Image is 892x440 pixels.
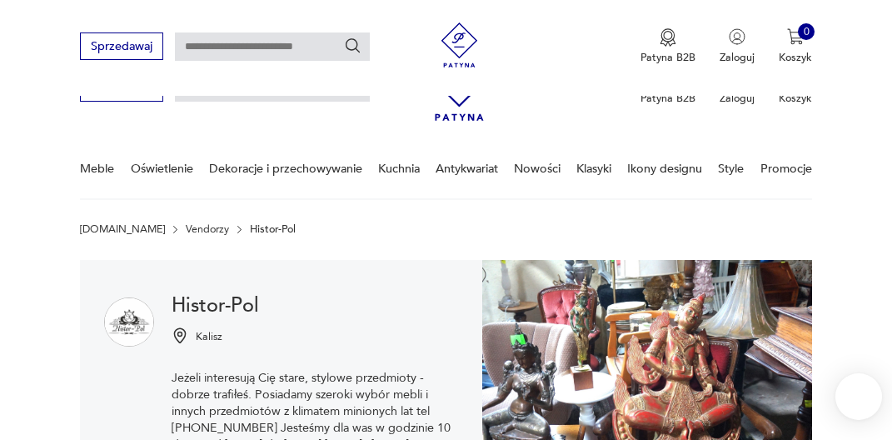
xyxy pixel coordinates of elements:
a: Ikona medaluPatyna B2B [640,28,695,65]
img: Ikona medalu [660,28,676,47]
button: 0Koszyk [779,28,812,65]
p: Kalisz [196,330,222,344]
a: Kuchnia [378,140,420,197]
p: Patyna B2B [640,91,695,106]
a: Vendorzy [186,223,229,235]
button: Szukaj [344,37,362,55]
a: Promocje [760,140,812,197]
a: [DOMAIN_NAME] [80,223,165,235]
img: Ikonka użytkownika [729,28,745,45]
a: Meble [80,140,114,197]
p: Histor-Pol [250,223,296,235]
img: Patyna - sklep z meblami i dekoracjami vintage [431,22,487,67]
p: Zaloguj [720,50,755,65]
a: Style [718,140,744,197]
p: Zaloguj [720,91,755,106]
a: Antykwariat [436,140,498,197]
h1: Histor-Pol [172,297,458,316]
button: Sprzedawaj [80,32,162,60]
iframe: Smartsupp widget button [835,373,882,420]
button: Zaloguj [720,28,755,65]
a: Oświetlenie [131,140,193,197]
p: Koszyk [779,91,812,106]
img: Ikona koszyka [787,28,804,45]
a: Sprzedawaj [80,42,162,52]
button: Patyna B2B [640,28,695,65]
img: Ikonka pinezki mapy [172,327,188,344]
a: Ikony designu [627,140,702,197]
img: Histor-Pol [104,297,153,347]
a: Nowości [514,140,561,197]
a: Dekoracje i przechowywanie [209,140,362,197]
div: 0 [798,23,815,40]
p: Patyna B2B [640,50,695,65]
a: Klasyki [576,140,611,197]
p: Koszyk [779,50,812,65]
